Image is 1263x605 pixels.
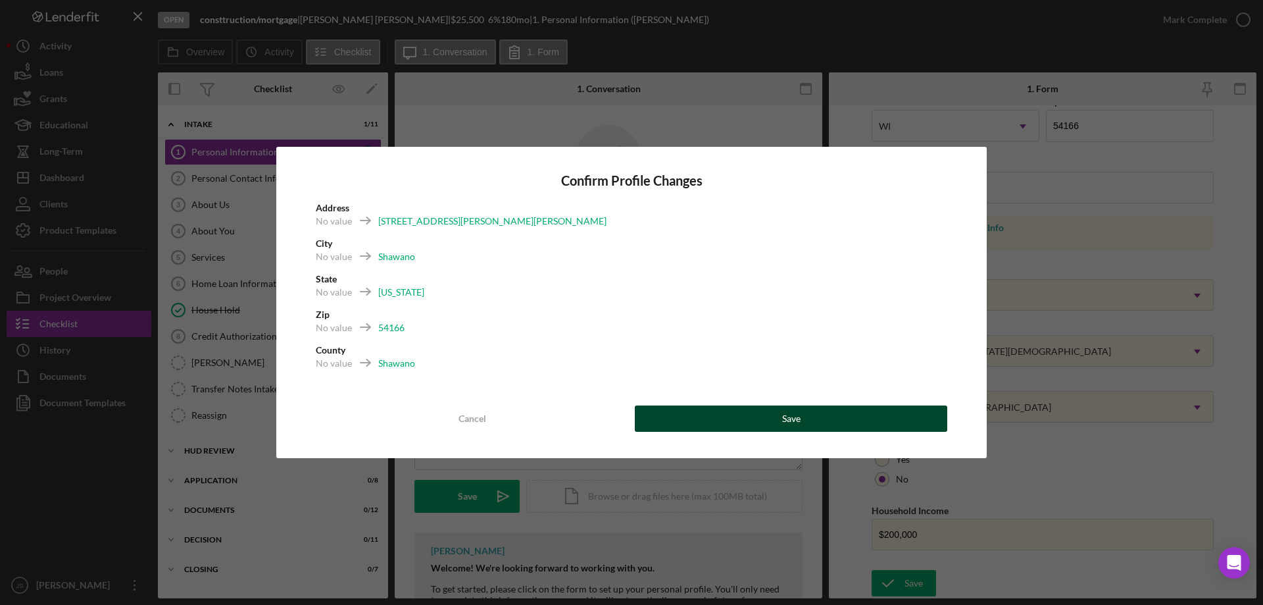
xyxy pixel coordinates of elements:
[316,309,330,320] b: Zip
[316,173,947,188] h4: Confirm Profile Changes
[1218,547,1250,579] div: Open Intercom Messenger
[316,202,349,213] b: Address
[316,344,345,355] b: County
[378,321,405,334] div: 54166
[316,215,352,228] div: No value
[378,357,415,370] div: Shawano
[316,286,352,299] div: No value
[378,250,415,263] div: Shawano
[316,238,332,249] b: City
[378,286,424,299] div: [US_STATE]
[316,357,352,370] div: No value
[378,215,607,228] div: [STREET_ADDRESS][PERSON_NAME][PERSON_NAME]
[316,406,628,432] button: Cancel
[458,406,486,432] div: Cancel
[316,250,352,263] div: No value
[782,406,801,432] div: Save
[635,406,947,432] button: Save
[316,321,352,334] div: No value
[316,273,337,284] b: State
